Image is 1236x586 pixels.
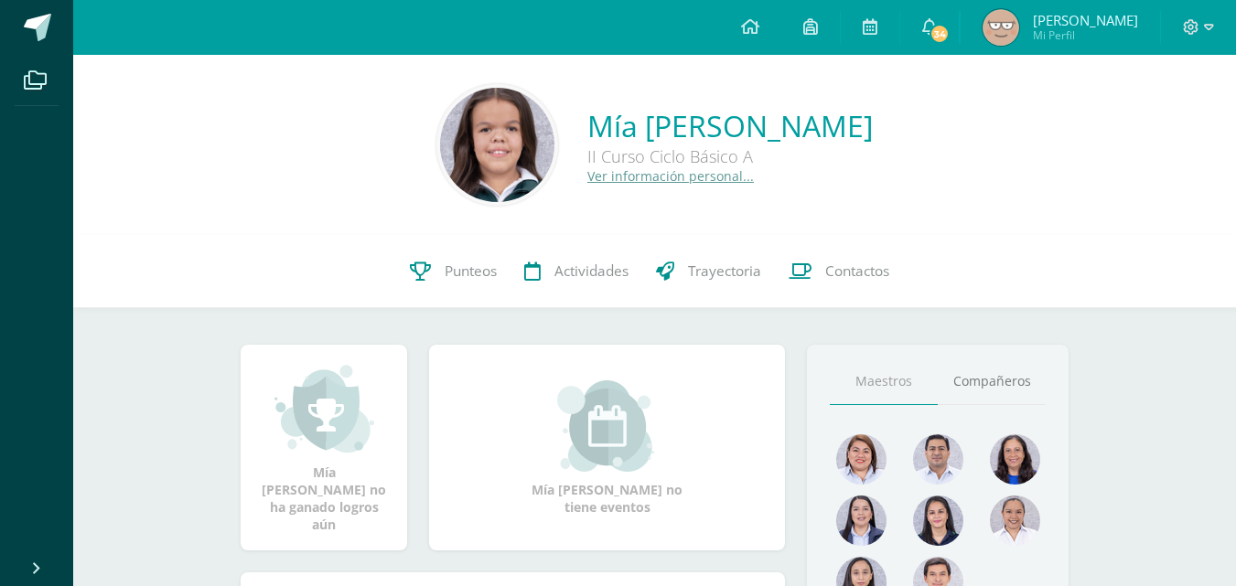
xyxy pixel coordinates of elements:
[1033,27,1138,43] span: Mi Perfil
[587,145,873,167] div: II Curso Ciclo Básico A
[587,167,754,185] a: Ver información personal...
[274,363,374,454] img: achievement_small.png
[990,434,1040,485] img: 4aef44b995f79eb6d25e8fea3fba8193.png
[557,380,657,472] img: event_small.png
[511,235,642,308] a: Actividades
[836,434,887,485] img: 915cdc7588786fd8223dd02568f7fda0.png
[836,495,887,546] img: d792aa8378611bc2176bef7acb84e6b1.png
[983,9,1019,46] img: 9c98bbe379099fee322dc40a884c11d7.png
[775,235,903,308] a: Contactos
[516,380,699,516] div: Mía [PERSON_NAME] no tiene eventos
[445,261,497,281] span: Punteos
[396,235,511,308] a: Punteos
[587,106,873,145] a: Mía [PERSON_NAME]
[913,495,963,546] img: 6bc5668d4199ea03c0854e21131151f7.png
[1033,11,1138,29] span: [PERSON_NAME]
[990,495,1040,546] img: d869f4b24ccbd30dc0e31b0593f8f022.png
[938,358,1046,405] a: Compañeros
[930,24,950,44] span: 34
[554,261,629,281] span: Actividades
[440,88,554,202] img: b5605806a2df4be08edc209aeb7b6d04.png
[642,235,775,308] a: Trayectoria
[259,363,389,533] div: Mía [PERSON_NAME] no ha ganado logros aún
[688,261,761,281] span: Trayectoria
[825,261,889,281] span: Contactos
[913,434,963,485] img: 9a0812c6f881ddad7942b4244ed4a083.png
[830,358,938,405] a: Maestros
